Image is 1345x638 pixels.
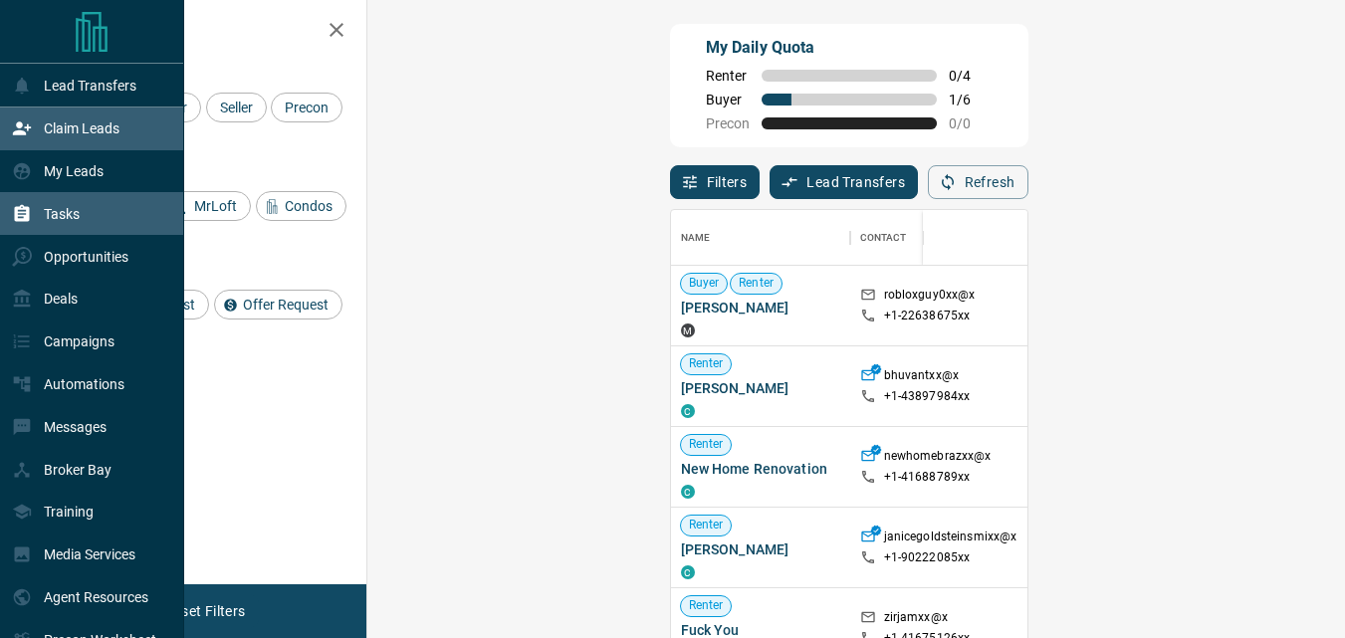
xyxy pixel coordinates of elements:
[681,355,732,372] span: Renter
[681,298,840,318] span: [PERSON_NAME]
[236,297,336,313] span: Offer Request
[271,93,342,122] div: Precon
[187,198,244,214] span: MrLoft
[706,92,750,107] span: Buyer
[884,529,1017,549] p: janicegoldsteinsmixx@x
[681,323,695,337] div: mrloft.ca
[681,597,732,614] span: Renter
[884,609,948,630] p: zirjamxx@x
[949,115,993,131] span: 0 / 0
[884,469,971,486] p: +1- 41688789xx
[206,93,267,122] div: Seller
[706,68,750,84] span: Renter
[884,308,971,324] p: +1- 22638675xx
[884,287,976,308] p: robloxguy0xx@x
[770,165,918,199] button: Lead Transfers
[681,210,711,266] div: Name
[928,165,1028,199] button: Refresh
[278,100,336,115] span: Precon
[681,275,728,292] span: Buyer
[884,388,971,405] p: +1- 43897984xx
[706,115,750,131] span: Precon
[681,436,732,453] span: Renter
[681,404,695,418] div: condos.ca
[681,459,840,479] span: New Home Renovation
[278,198,339,214] span: Condos
[671,210,850,266] div: Name
[64,20,346,44] h2: Filters
[860,210,907,266] div: Contact
[256,191,346,221] div: Condos
[681,517,732,533] span: Renter
[681,378,840,398] span: [PERSON_NAME]
[884,367,959,388] p: bhuvantxx@x
[681,485,695,499] div: condos.ca
[670,165,761,199] button: Filters
[213,100,260,115] span: Seller
[706,36,993,60] p: My Daily Quota
[151,594,258,628] button: Reset Filters
[681,539,840,559] span: [PERSON_NAME]
[884,549,971,566] p: +1- 90222085xx
[214,290,342,319] div: Offer Request
[949,68,993,84] span: 0 / 4
[731,275,782,292] span: Renter
[884,448,992,469] p: newhomebrazxx@x
[681,565,695,579] div: condos.ca
[165,191,251,221] div: MrLoft
[949,92,993,107] span: 1 / 6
